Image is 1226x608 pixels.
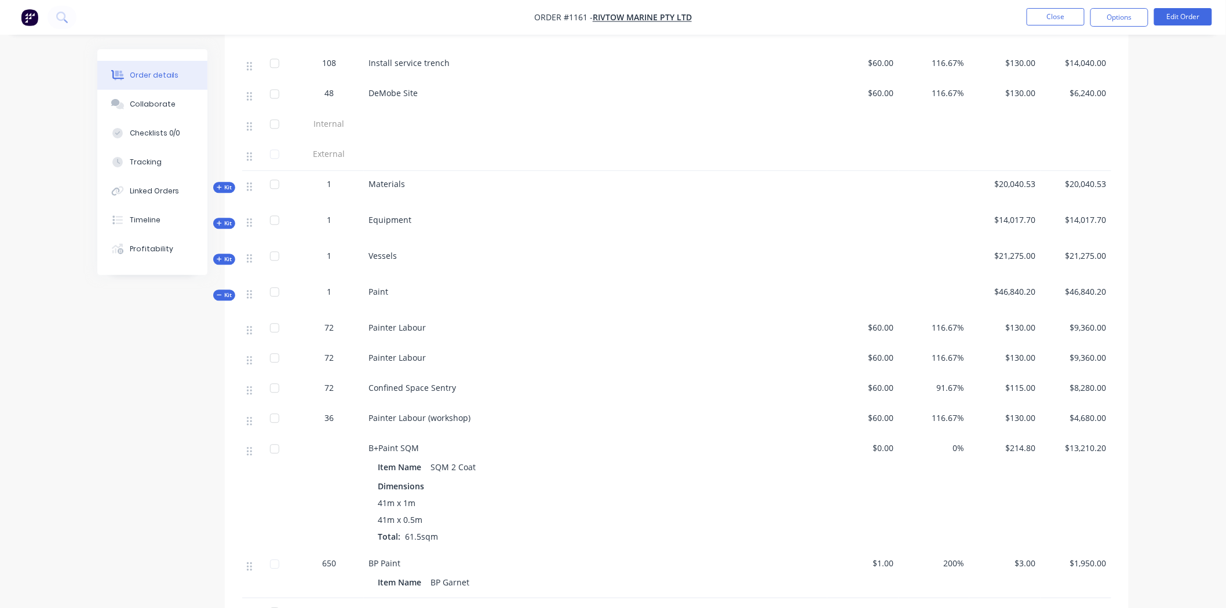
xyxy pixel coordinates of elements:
span: 108 [322,57,336,69]
span: $14,017.70 [974,214,1036,226]
span: $21,275.00 [974,250,1036,262]
span: Kit [217,219,232,228]
span: 116.67% [903,412,965,424]
span: External [299,148,359,160]
span: 116.67% [903,87,965,99]
button: Profitability [97,235,207,263]
span: $9,360.00 [1045,321,1107,334]
span: 1 [327,178,331,190]
span: Dimensions [378,480,424,492]
span: 72 [324,321,334,334]
button: Edit Order [1154,8,1212,25]
span: 41m x 0.5m [378,514,422,526]
button: Kit [213,182,235,193]
span: $60.00 [832,412,894,424]
span: BP Paint [368,558,400,569]
span: 116.67% [903,321,965,334]
span: Kit [217,291,232,299]
span: $130.00 [974,321,1036,334]
span: $115.00 [974,382,1036,394]
div: SQM 2 Coat [426,459,480,475]
span: $8,280.00 [1045,382,1107,394]
span: Vessels [368,250,397,261]
span: Confined Space Sentry [368,382,456,393]
div: Checklists 0/0 [130,128,181,138]
span: $46,840.20 [1045,285,1107,298]
div: BP Garnet [426,574,474,591]
span: 91.67% [903,382,965,394]
span: Painter Labour [368,352,426,363]
span: 72 [324,351,334,364]
button: Options [1090,8,1148,27]
img: Factory [21,9,38,26]
span: $9,360.00 [1045,351,1107,364]
div: Timeline [130,215,160,225]
span: $130.00 [974,87,1036,99]
span: 41m x 1m [378,497,415,509]
span: $14,040.00 [1045,57,1107,69]
span: $130.00 [974,351,1036,364]
span: Kit [217,183,232,192]
span: DeMobe Site [368,87,418,98]
button: Linked Orders [97,177,207,206]
span: $60.00 [832,57,894,69]
span: 200% [903,557,965,569]
button: Checklists 0/0 [97,119,207,148]
span: Order #1161 - [534,12,593,23]
span: 116.67% [903,57,965,69]
span: Paint [368,286,388,297]
span: Kit [217,255,232,263]
span: $60.00 [832,351,894,364]
span: 1 [327,285,331,298]
div: Item Name [378,574,426,591]
span: 1 [327,250,331,262]
span: 72 [324,382,334,394]
button: Kit [213,254,235,265]
span: $130.00 [974,57,1036,69]
span: $21,275.00 [1045,250,1107,262]
span: $13,210.20 [1045,442,1107,454]
span: 36 [324,412,334,424]
span: 650 [322,557,336,569]
span: 48 [324,87,334,99]
button: Kit [213,290,235,301]
button: Collaborate [97,90,207,119]
button: Timeline [97,206,207,235]
span: $214.80 [974,442,1036,454]
div: Tracking [130,157,162,167]
button: Order details [97,61,207,90]
span: $3.00 [974,557,1036,569]
span: Install service trench [368,57,450,68]
span: Internal [299,118,359,130]
span: $6,240.00 [1045,87,1107,99]
span: 116.67% [903,351,965,364]
button: Kit [213,218,235,229]
div: Linked Orders [130,186,180,196]
span: $130.00 [974,412,1036,424]
span: $60.00 [832,321,894,334]
span: Materials [368,178,405,189]
span: Total: [378,531,400,542]
a: RIVTOW MARINE PTY LTD [593,12,692,23]
span: $60.00 [832,87,894,99]
span: $14,017.70 [1045,214,1107,226]
span: B+Paint SQM [368,442,419,453]
span: Painter Labour (workshop) [368,412,470,423]
button: Close [1027,8,1085,25]
div: Item Name [378,459,426,475]
span: Equipment [368,214,411,225]
span: $46,840.20 [974,285,1036,298]
span: $60.00 [832,382,894,394]
span: 0% [903,442,965,454]
div: Order details [130,70,179,80]
span: Painter Labour [368,322,426,333]
span: $1.00 [832,557,894,569]
div: Profitability [130,244,173,254]
span: $0.00 [832,442,894,454]
span: $20,040.53 [1045,178,1107,190]
span: $4,680.00 [1045,412,1107,424]
span: $20,040.53 [974,178,1036,190]
div: Collaborate [130,99,176,109]
span: $1,950.00 [1045,557,1107,569]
